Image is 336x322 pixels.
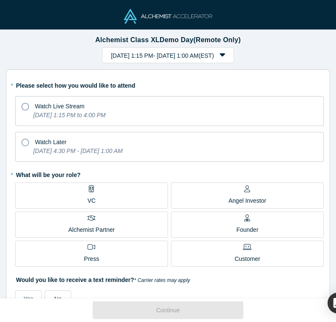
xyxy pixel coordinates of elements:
button: Continue [93,301,243,319]
img: Alchemist Accelerator Logo [124,9,212,24]
i: [DATE] 1:15 PM to 4:00 PM [33,112,106,118]
p: Founder [236,225,258,234]
label: Would you like to receive a text reminder? [15,273,324,284]
button: [DATE] 1:15 PM- [DATE] 1:00 AM(EST) [102,47,234,63]
i: [DATE] 4:30 PM - [DATE] 1:00 AM [33,148,123,154]
span: Watch Live Stream [35,103,85,110]
p: Customer [235,255,260,263]
p: VC [88,196,96,205]
span: Watch Later [35,139,67,145]
strong: Alchemist Class XL Demo Day (Remote Only) [95,36,240,43]
span: No [54,295,62,302]
span: Yes [24,295,33,302]
label: What will be your role? [15,168,324,180]
p: Press [84,255,99,263]
label: Please select how you would like to attend [15,78,324,90]
em: * Carrier rates may apply [134,277,190,283]
p: Angel Investor [229,196,267,205]
p: Alchemist Partner [68,225,115,234]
